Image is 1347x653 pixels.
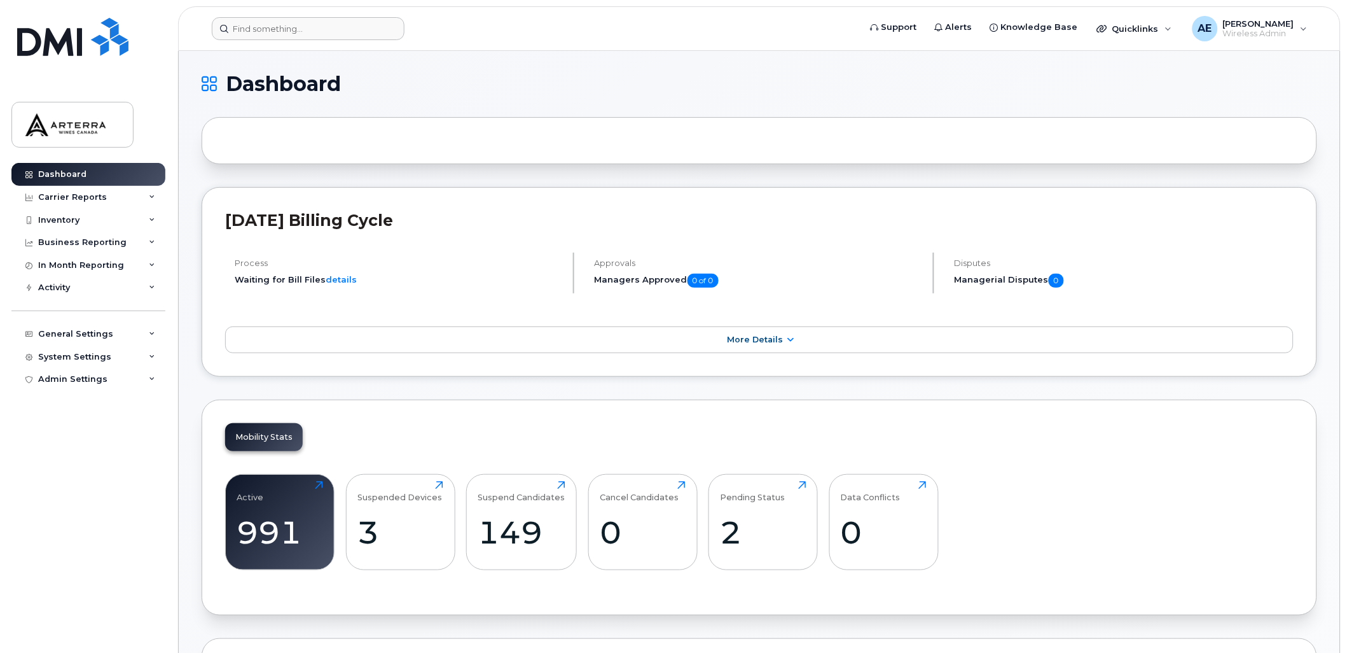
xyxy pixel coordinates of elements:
[600,514,686,551] div: 0
[727,335,783,344] span: More Details
[600,481,686,563] a: Cancel Candidates0
[357,481,443,563] a: Suspended Devices3
[478,514,565,551] div: 149
[235,274,562,286] li: Waiting for Bill Files
[595,274,922,288] h5: Managers Approved
[237,481,264,502] div: Active
[600,481,679,502] div: Cancel Candidates
[357,514,443,551] div: 3
[841,514,927,551] div: 0
[225,211,1294,230] h2: [DATE] Billing Cycle
[478,481,565,563] a: Suspend Candidates149
[721,481,785,502] div: Pending Status
[235,258,562,268] h4: Process
[955,258,1294,268] h4: Disputes
[841,481,901,502] div: Data Conflicts
[841,481,927,563] a: Data Conflicts0
[226,74,341,94] span: Dashboard
[326,274,357,284] a: details
[1049,274,1064,288] span: 0
[721,481,806,563] a: Pending Status2
[237,481,323,563] a: Active991
[595,258,922,268] h4: Approvals
[237,514,323,551] div: 991
[687,274,719,288] span: 0 of 0
[955,274,1294,288] h5: Managerial Disputes
[357,481,442,502] div: Suspended Devices
[721,514,806,551] div: 2
[478,481,565,502] div: Suspend Candidates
